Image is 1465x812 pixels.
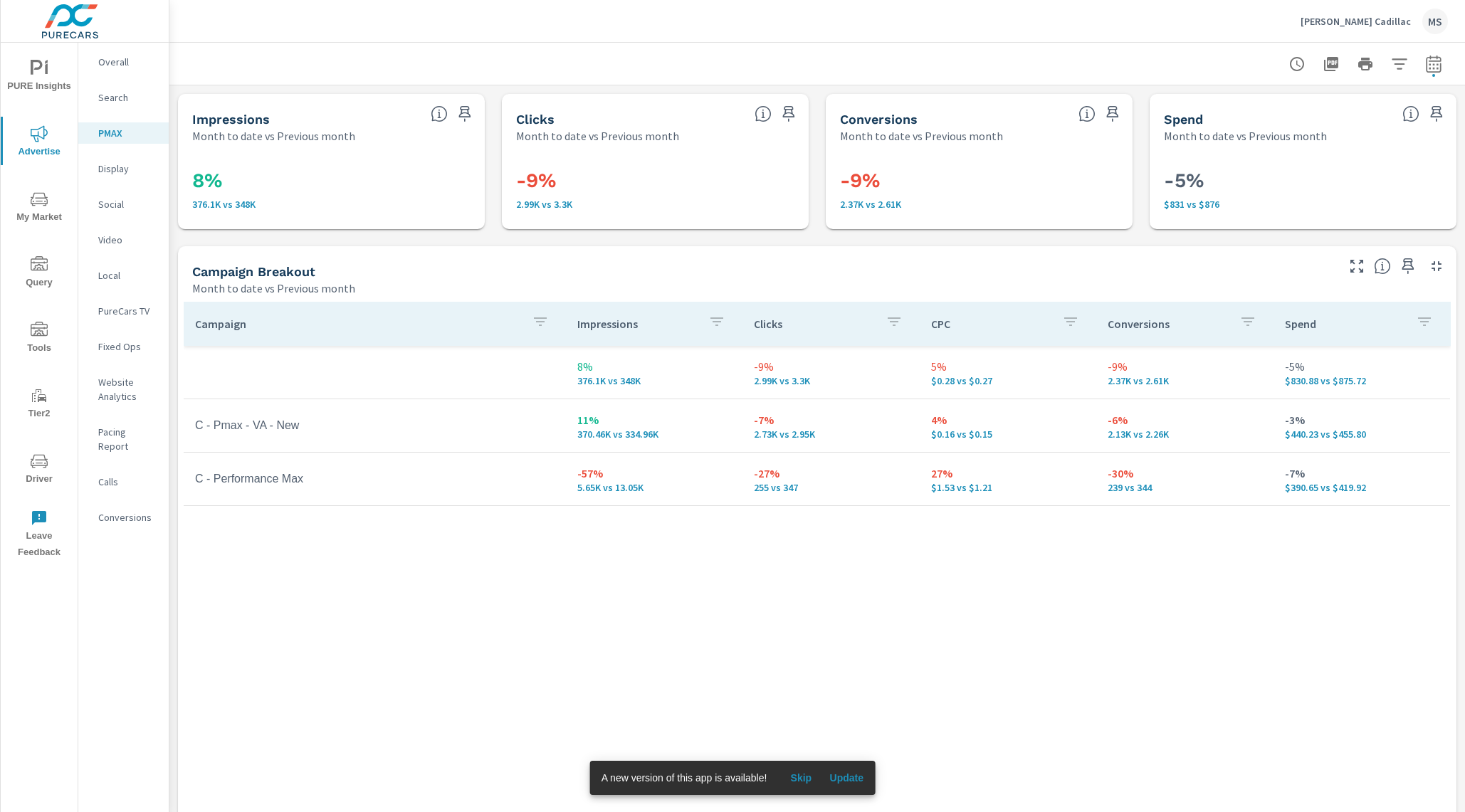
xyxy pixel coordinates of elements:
[754,375,908,386] p: 2,988 vs 3,295
[98,339,157,354] p: Fixed Ops
[1419,50,1448,78] button: Select Date Range
[840,169,1118,193] h3: -9%
[931,482,1085,493] p: $1.53 vs $1.21
[78,158,169,179] div: Display
[602,772,767,784] span: A new version of this app is available!
[931,411,1085,428] p: 4%
[1108,358,1261,375] p: -9%
[78,229,169,251] div: Video
[931,375,1085,386] p: $0.28 vs $0.27
[78,507,169,528] div: Conversions
[98,475,157,489] p: Calls
[98,126,157,140] p: PMAX
[516,127,679,144] p: Month to date vs Previous month
[931,358,1085,375] p: 5%
[1301,15,1411,28] p: [PERSON_NAME] Cadillac
[1164,199,1442,210] p: $831 vs $876
[577,428,731,440] p: 370,456 vs 334,955
[577,317,697,331] p: Impressions
[78,194,169,215] div: Social
[192,112,270,127] h5: Impressions
[755,105,772,122] span: The number of times an ad was clicked by a consumer.
[5,191,73,226] span: My Market
[754,411,908,428] p: -7%
[78,51,169,73] div: Overall
[829,771,863,784] span: Update
[1374,258,1391,275] span: This is a summary of PMAX performance results by campaign. Each column can be sorted.
[98,304,157,318] p: PureCars TV
[192,280,355,297] p: Month to date vs Previous month
[98,233,157,247] p: Video
[1108,428,1261,440] p: 2.13K vs 2.26K
[1101,102,1124,125] span: Save this to your personalized report
[98,197,157,211] p: Social
[1345,255,1368,278] button: Make Fullscreen
[5,125,73,160] span: Advertise
[453,102,476,125] span: Save this to your personalized report
[78,300,169,322] div: PureCars TV
[1164,169,1442,193] h3: -5%
[1285,465,1439,482] p: -7%
[754,358,908,375] p: -9%
[778,766,824,789] button: Skip
[1108,317,1227,331] p: Conversions
[824,766,869,789] button: Update
[5,60,73,95] span: PURE Insights
[98,162,157,176] p: Display
[5,322,73,357] span: Tools
[1397,255,1419,278] span: Save this to your personalized report
[184,408,566,443] td: C - Pmax - VA - New
[1164,112,1203,127] h5: Spend
[840,127,1003,144] p: Month to date vs Previous month
[754,465,908,482] p: -27%
[931,428,1085,440] p: $0.16 vs $0.15
[1,43,78,566] div: nav menu
[516,169,794,193] h3: -9%
[78,336,169,357] div: Fixed Ops
[98,268,157,283] p: Local
[78,87,169,108] div: Search
[754,317,873,331] p: Clicks
[98,375,157,404] p: Website Analytics
[1285,317,1404,331] p: Spend
[931,465,1085,482] p: 27%
[1108,375,1261,386] p: 2.37K vs 2.61K
[784,771,818,784] span: Skip
[98,55,157,69] p: Overall
[577,465,731,482] p: -57%
[1108,411,1261,428] p: -6%
[1108,465,1261,482] p: -30%
[184,461,566,497] td: C - Performance Max
[1285,428,1439,440] p: $440.23 vs $455.80
[840,112,918,127] h5: Conversions
[98,90,157,105] p: Search
[78,122,169,144] div: PMAX
[98,425,157,453] p: Pacing Report
[1164,127,1327,144] p: Month to date vs Previous month
[1108,482,1261,493] p: 239 vs 344
[1285,375,1439,386] p: $830.88 vs $875.72
[1078,105,1096,122] span: Total Conversions include Actions, Leads and Unmapped.
[1425,102,1448,125] span: Save this to your personalized report
[5,453,73,487] span: Driver
[1285,482,1439,493] p: $390.65 vs $419.92
[1422,9,1448,34] div: MS
[78,471,169,492] div: Calls
[1285,358,1439,375] p: -5%
[577,375,731,386] p: 376,101 vs 348,003
[192,169,471,193] h3: 8%
[1402,105,1419,122] span: The amount of money spent on advertising during the period.
[5,510,73,561] span: Leave Feedback
[78,265,169,286] div: Local
[192,264,315,279] h5: Campaign Breakout
[577,482,731,493] p: 5.65K vs 13.05K
[1425,255,1448,278] button: Minimize Widget
[192,199,471,210] p: 376,101 vs 348,003
[516,199,794,210] p: 2,988 vs 3,295
[1285,411,1439,428] p: -3%
[754,428,908,440] p: 2,733 vs 2,948
[577,411,731,428] p: 11%
[195,317,520,331] p: Campaign
[754,482,908,493] p: 255 vs 347
[516,112,555,127] h5: Clicks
